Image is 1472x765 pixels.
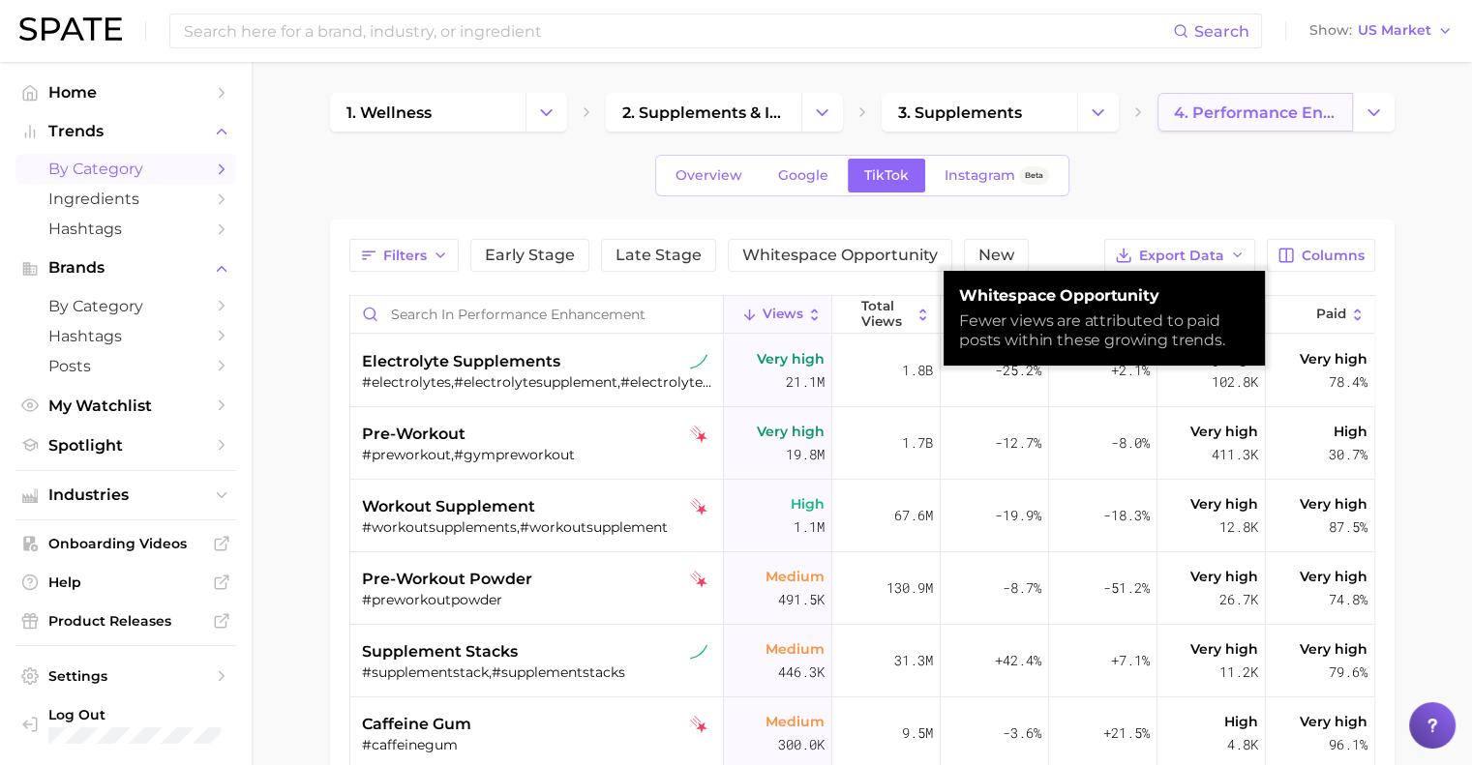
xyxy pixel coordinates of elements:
span: Home [48,83,203,102]
span: Paid [1315,307,1345,322]
span: Settings [48,667,203,685]
span: Product Releases [48,612,203,630]
span: Medium [766,637,825,661]
span: Very high [757,420,825,443]
a: 3. supplements [882,93,1077,132]
button: ShowUS Market [1305,18,1457,44]
span: -25.2% [995,359,1041,382]
a: TikTok [848,159,925,192]
a: by Category [15,154,236,184]
span: Medium [766,710,825,733]
span: Help [48,574,203,591]
span: 102.8k [1212,370,1258,394]
span: Filters [383,248,427,264]
button: Industries [15,481,236,510]
a: 4. performance enhancement [1157,93,1353,132]
span: Early Stage [485,248,575,263]
span: 4.8k [1227,733,1258,756]
button: electrolyte supplementstiktok sustained riser#electrolytes,#electrolytesupplement,#electrolytesup... [350,335,1374,407]
span: -12.7% [995,431,1041,455]
span: 78.4% [1329,370,1367,394]
div: #supplementstack,#supplementstacks [362,663,716,681]
span: 79.6% [1329,661,1367,684]
span: Hashtags [48,220,203,238]
span: New [978,248,1014,263]
a: 1. wellness [330,93,526,132]
button: WoW [941,296,1049,334]
span: Very high [1300,637,1367,661]
span: Brands [48,259,203,277]
span: Very high [1190,565,1258,588]
span: 1. wellness [346,103,432,122]
span: Late Stage [616,248,702,263]
span: 130.9m [886,576,933,600]
div: Fewer views are attributed to paid posts within these growing trends. [959,311,1249,350]
a: Onboarding Videos [15,529,236,558]
a: by Category [15,291,236,321]
span: 1.7b [902,431,933,455]
a: My Watchlist [15,391,236,421]
span: TikTok [864,167,909,184]
span: supplement stacks [362,640,518,663]
div: #caffeinegum [362,736,716,753]
strong: Whitespace Opportunity [959,286,1249,306]
span: Very high [1300,710,1367,733]
span: +21.5% [1103,721,1150,745]
a: Google [762,159,845,192]
span: -8.7% [1003,576,1041,600]
button: Columns [1267,239,1374,272]
a: InstagramBeta [928,159,1066,192]
span: +42.4% [995,649,1041,672]
span: 19.8m [786,443,825,466]
span: Whitespace Opportunity [742,248,938,263]
span: Very high [1300,347,1367,370]
input: Search here for a brand, industry, or ingredient [182,15,1173,47]
span: -8.0% [1111,431,1150,455]
button: Change Category [801,93,843,132]
span: Medium [766,565,825,588]
input: Search in performance enhancement [350,296,723,333]
span: -19.9% [995,504,1041,527]
span: Export Data [1139,248,1224,264]
span: 4. performance enhancement [1174,103,1337,122]
img: tiktok sustained riser [690,353,707,370]
span: 74.8% [1329,588,1367,611]
a: Product Releases [15,606,236,635]
span: 300.0k [778,733,825,756]
span: High [791,492,825,515]
span: pre-workout powder [362,568,532,591]
img: tiktok sustained riser [690,643,707,661]
span: 411.3k [1212,443,1258,466]
button: workout supplementtiktok falling star#workoutsupplements,#workoutsupplementHigh1.1m67.6m-19.9%-18... [350,480,1374,552]
span: Log Out [48,706,221,723]
span: 491.5k [778,588,825,611]
div: #electrolytes,#electrolytesupplement,#electrolytesupplements [362,373,716,391]
span: workout supplement [362,495,535,518]
img: SPATE [19,17,122,41]
span: -3.6% [1003,721,1041,745]
span: 87.5% [1329,515,1367,539]
span: 12.8k [1219,515,1258,539]
span: 30.7% [1329,443,1367,466]
button: Total Views [832,296,941,334]
div: #preworkout,#gympreworkout [362,446,716,463]
div: #preworkoutpowder [362,591,716,608]
span: My Watchlist [48,397,203,415]
span: electrolyte supplements [362,350,560,373]
span: Very high [1190,420,1258,443]
span: Instagram [945,167,1015,184]
span: Posts [48,357,203,375]
span: Columns [1302,248,1365,264]
span: Very high [1300,492,1367,515]
span: pre-workout [362,423,466,446]
a: Help [15,568,236,597]
span: 11.2k [1219,661,1258,684]
span: Hashtags [48,327,203,345]
span: caffeine gum [362,713,471,736]
span: +7.1% [1111,649,1150,672]
span: 21.1m [786,370,825,394]
button: Filters [349,239,459,272]
span: -18.3% [1103,504,1150,527]
span: 1.8b [902,359,933,382]
a: Home [15,77,236,107]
